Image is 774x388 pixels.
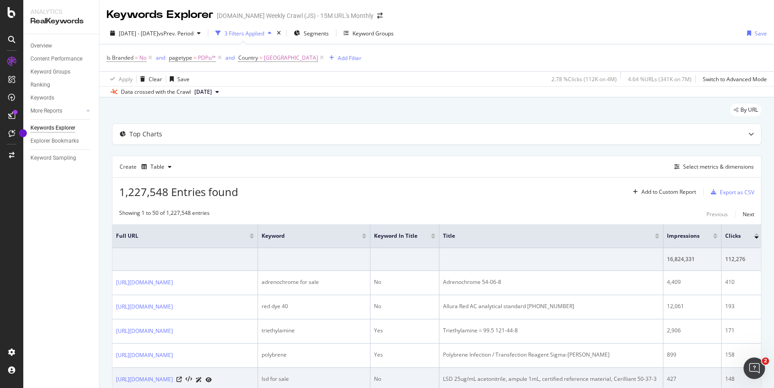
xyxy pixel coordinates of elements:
[30,16,92,26] div: RealKeywords
[212,26,275,40] button: 3 Filters Applied
[683,163,754,170] div: Select metrics & dimensions
[667,302,718,310] div: 12,061
[725,375,759,383] div: 148
[30,153,93,163] a: Keyword Sampling
[743,209,754,220] button: Next
[667,327,718,335] div: 2,906
[30,123,93,133] a: Keywords Explorer
[374,375,435,383] div: No
[238,54,258,61] span: Country
[262,351,366,359] div: polybrene
[191,87,223,97] button: [DATE]
[30,80,93,90] a: Ranking
[30,41,52,51] div: Overview
[720,188,754,196] div: Export as CSV
[30,153,76,163] div: Keyword Sampling
[262,302,366,310] div: red dye 40
[762,357,769,365] span: 2
[30,136,79,146] div: Explorer Bookmarks
[30,7,92,16] div: Analytics
[225,54,235,61] div: and
[137,72,162,86] button: Clear
[116,302,173,311] a: [URL][DOMAIN_NAME]
[217,11,374,20] div: [DOMAIN_NAME] Weekly Crawl (JS) - 15M URL's Monthly
[443,351,659,359] div: Polybrene Infection / Transfection Reagent Sigma-[PERSON_NAME]
[443,302,659,310] div: Allura Red AC analytical standard [PHONE_NUMBER]
[30,80,50,90] div: Ranking
[703,75,767,83] div: Switch to Advanced Mode
[264,52,318,64] span: [GEOGRAPHIC_DATA]
[374,302,435,310] div: No
[262,232,348,240] span: Keyword
[699,72,767,86] button: Switch to Advanced Mode
[667,232,700,240] span: Impressions
[138,160,175,174] button: Table
[194,88,212,96] span: 2025 Sep. 3rd
[185,376,192,383] button: View HTML Source
[290,26,332,40] button: Segments
[30,67,93,77] a: Keyword Groups
[262,278,366,286] div: adrenochrome for sale
[107,54,133,61] span: Is Branded
[340,26,397,40] button: Keyword Groups
[730,104,761,116] div: legacy label
[725,327,759,335] div: 171
[725,278,759,286] div: 410
[206,375,212,384] a: URL Inspection
[196,375,202,384] a: AI Url Details
[443,327,659,335] div: Triethylamine = 99.5 121-44-8
[667,255,718,263] div: 16,824,331
[116,232,236,240] span: Full URL
[116,327,173,336] a: [URL][DOMAIN_NAME]
[225,53,235,62] button: and
[744,357,765,379] iframe: Intercom live chat
[443,278,659,286] div: Adrenochrome 54-06-8
[121,88,191,96] div: Data crossed with the Crawl
[671,161,754,172] button: Select metrics & dimensions
[224,30,264,37] div: 3 Filters Applied
[176,377,182,382] a: Visit Online Page
[116,351,173,360] a: [URL][DOMAIN_NAME]
[707,185,754,199] button: Export as CSV
[551,75,617,83] div: 2.78 % Clicks ( 112K on 4M )
[755,30,767,37] div: Save
[120,160,175,174] div: Create
[374,351,435,359] div: Yes
[353,30,394,37] div: Keyword Groups
[119,30,158,37] span: [DATE] - [DATE]
[177,75,189,83] div: Save
[744,26,767,40] button: Save
[30,123,75,133] div: Keywords Explorer
[107,7,213,22] div: Keywords Explorer
[377,13,383,19] div: arrow-right-arrow-left
[198,52,216,64] span: PDPs/*
[116,278,173,287] a: [URL][DOMAIN_NAME]
[139,52,146,64] span: No
[193,54,197,61] span: =
[725,255,759,263] div: 112,276
[19,129,27,137] div: Tooltip anchor
[326,52,361,63] button: Add Filter
[743,210,754,218] div: Next
[129,130,162,139] div: Top Charts
[374,278,435,286] div: No
[262,375,366,383] div: lsd for sale
[667,351,718,359] div: 899
[706,210,728,218] div: Previous
[740,107,758,113] span: By URL
[156,54,165,61] div: and
[30,93,93,103] a: Keywords
[641,189,696,195] div: Add to Custom Report
[443,232,641,240] span: Title
[706,209,728,220] button: Previous
[30,93,54,103] div: Keywords
[725,232,741,240] span: Clicks
[119,209,210,220] div: Showing 1 to 50 of 1,227,548 entries
[304,30,329,37] span: Segments
[156,53,165,62] button: and
[135,54,138,61] span: =
[107,26,204,40] button: [DATE] - [DATE]vsPrev. Period
[443,375,659,383] div: LSD 25ug/mL acetonitrile, ampule 1mL, certified reference material, Cerilliant 50-37-3
[166,72,189,86] button: Save
[116,375,173,384] a: [URL][DOMAIN_NAME]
